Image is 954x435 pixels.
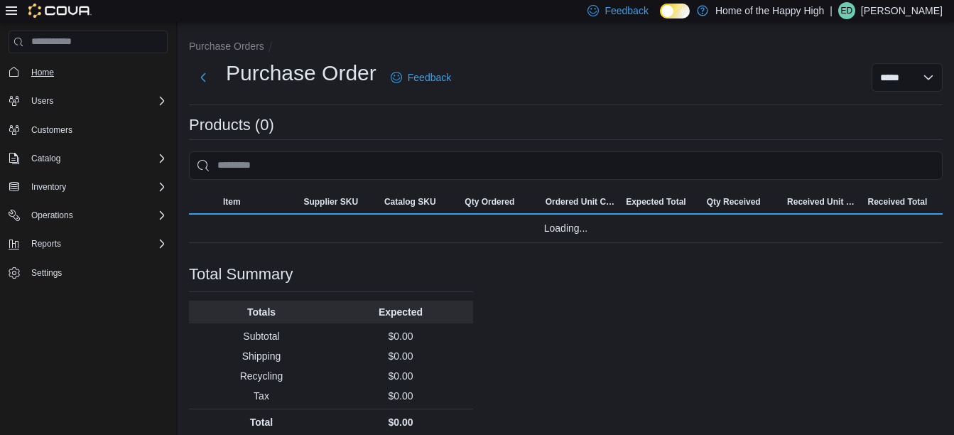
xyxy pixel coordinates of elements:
span: Feedback [408,70,451,85]
p: Expected [334,305,467,319]
button: Users [26,92,59,109]
span: Loading... [544,220,588,237]
span: Inventory [31,181,66,193]
a: Home [26,64,60,81]
span: Ordered Unit Cost [546,196,614,208]
h3: Products (0) [189,117,274,134]
span: Item [223,196,241,208]
h1: Purchase Order [226,59,376,87]
p: Totals [195,305,328,319]
a: Customers [26,122,78,139]
span: Home [31,67,54,78]
button: Catalog SKU [379,190,459,213]
p: $0.00 [334,415,467,429]
a: Settings [26,264,67,281]
span: Reports [26,235,168,252]
button: Home [3,62,173,82]
span: Settings [31,267,62,279]
p: Home of the Happy High [715,2,824,19]
span: Users [31,95,53,107]
p: [PERSON_NAME] [861,2,943,19]
span: Operations [31,210,73,221]
input: Dark Mode [660,4,690,18]
button: Catalog [3,149,173,168]
span: Received Total [868,196,928,208]
span: Reports [31,238,61,249]
span: Users [26,92,168,109]
p: | [830,2,833,19]
button: Item [217,190,298,213]
button: Ordered Unit Cost [540,190,620,213]
span: Operations [26,207,168,224]
img: Cova [28,4,92,18]
p: Tax [195,389,328,403]
button: Users [3,91,173,111]
span: ED [841,2,853,19]
p: Subtotal [195,329,328,343]
button: Customers [3,119,173,140]
p: Recycling [195,369,328,383]
button: Reports [3,234,173,254]
p: $0.00 [334,329,467,343]
span: Qty Received [707,196,761,208]
p: $0.00 [334,389,467,403]
button: Qty Received [701,190,781,213]
button: Next [189,63,217,92]
span: Feedback [605,4,648,18]
a: Feedback [385,63,457,92]
span: Expected Total [626,196,685,208]
button: Operations [26,207,79,224]
span: Customers [31,124,72,136]
div: Emma Dewey [838,2,855,19]
span: Received Unit Cost [787,196,856,208]
button: Qty Ordered [459,190,539,213]
button: Operations [3,205,173,225]
span: Catalog [31,153,60,164]
span: Catalog SKU [384,196,436,208]
button: Inventory [3,177,173,197]
button: Catalog [26,150,66,167]
nav: An example of EuiBreadcrumbs [189,39,943,56]
span: Customers [26,121,168,139]
span: Inventory [26,178,168,195]
p: Total [195,415,328,429]
p: Shipping [195,349,328,363]
button: Received Unit Cost [781,190,862,213]
p: $0.00 [334,369,467,383]
nav: Complex example [9,56,168,321]
h3: Total Summary [189,266,293,283]
span: Qty Ordered [465,196,514,208]
button: Inventory [26,178,72,195]
span: Home [26,63,168,81]
p: $0.00 [334,349,467,363]
button: Supplier SKU [298,190,378,213]
button: Purchase Orders [189,41,264,52]
button: Expected Total [620,190,700,213]
span: Catalog [26,150,168,167]
button: Reports [26,235,67,252]
button: Settings [3,262,173,283]
span: Settings [26,264,168,281]
span: Supplier SKU [303,196,358,208]
button: Received Total [862,190,943,213]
